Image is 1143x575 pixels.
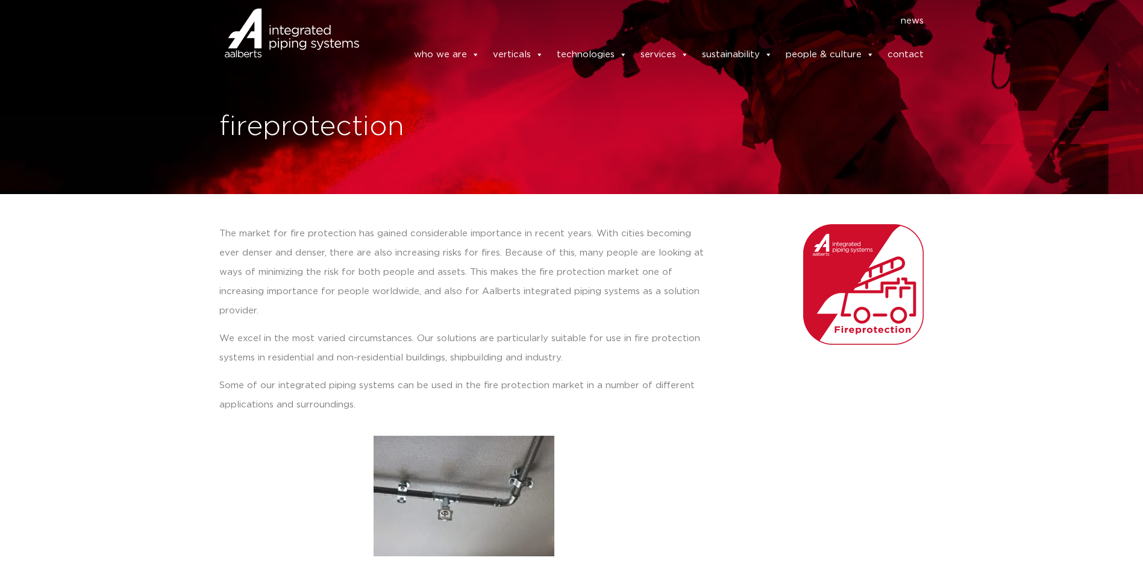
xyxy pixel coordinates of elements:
p: The market for fire protection has gained considerable importance in recent years. With cities be... [219,224,709,321]
a: services [640,43,689,67]
p: We excel in the most varied circumstances. Our solutions are particularly suitable for use in fir... [219,329,709,368]
a: technologies [557,43,627,67]
a: sustainability [702,43,772,67]
a: verticals [493,43,543,67]
a: contact [888,43,924,67]
a: who we are [414,43,480,67]
p: Some of our integrated piping systems can be used in the fire protection market in a number of di... [219,376,709,415]
img: Aalberts_IPS_icon_fireprotection_rgb [803,224,924,345]
a: people & culture [786,43,874,67]
a: news [901,11,924,31]
h1: fireprotection [219,108,566,146]
nav: Menu [377,11,924,31]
